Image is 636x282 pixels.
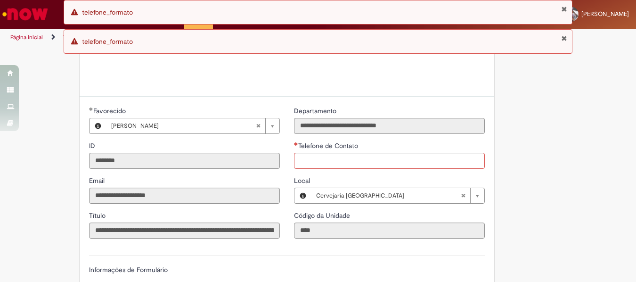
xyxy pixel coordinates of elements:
[90,118,106,133] button: Favorecido, Visualizar este registro Junior Martins Dos Santos
[311,188,484,203] a: Cervejaria [GEOGRAPHIC_DATA]Limpar campo Local
[89,265,168,274] label: Informações de Formulário
[456,188,470,203] abbr: Limpar campo Local
[63,33,113,41] a: Todos os Catálogos
[251,118,265,133] abbr: Limpar campo Favorecido
[93,107,128,115] span: Necessários - Favorecido
[316,188,461,203] span: Cervejaria [GEOGRAPHIC_DATA]
[89,223,280,239] input: Título
[298,141,360,150] span: Telefone de Contato
[294,176,312,185] span: Local
[89,176,106,185] label: Somente leitura - Email
[106,118,279,133] a: [PERSON_NAME]Limpar campo Favorecido
[581,10,629,18] span: [PERSON_NAME]
[561,34,567,42] button: Fechar Notificação
[89,211,107,220] label: Somente leitura - Título
[89,188,280,204] input: Email
[89,141,97,150] label: Somente leitura - ID
[82,37,133,46] span: telefone_formato
[294,153,485,169] input: Telefone de Contato
[7,29,417,46] ul: Trilhas de página
[89,107,93,111] span: Obrigatório Preenchido
[10,33,43,41] a: Página inicial
[294,118,485,134] input: Departamento
[294,106,338,116] label: Somente leitura - Departamento
[1,5,49,24] img: ServiceNow
[294,223,485,239] input: Código da Unidade
[561,5,567,13] button: Fechar Notificação
[89,153,280,169] input: ID
[294,107,338,115] span: Somente leitura - Departamento
[111,118,256,133] span: [PERSON_NAME]
[294,188,311,203] button: Local, Visualizar este registro Cervejaria Santa Catarina
[294,142,298,146] span: Necessários
[294,211,352,220] label: Somente leitura - Código da Unidade
[82,8,133,17] span: telefone_formato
